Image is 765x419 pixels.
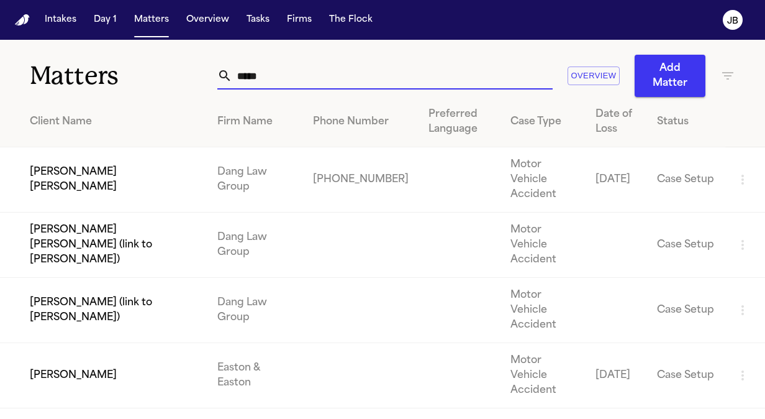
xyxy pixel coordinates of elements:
[500,213,586,278] td: Motor Vehicle Accident
[586,147,647,213] td: [DATE]
[207,343,303,408] td: Easton & Easton
[586,343,647,408] td: [DATE]
[500,278,586,343] td: Motor Vehicle Accident
[428,107,491,137] div: Preferred Language
[647,213,725,278] td: Case Setup
[129,9,174,31] button: Matters
[313,114,409,129] div: Phone Number
[500,147,586,213] td: Motor Vehicle Accident
[324,9,378,31] button: The Flock
[15,14,30,26] img: Finch Logo
[657,114,715,129] div: Status
[647,147,725,213] td: Case Setup
[15,14,30,26] a: Home
[510,114,576,129] div: Case Type
[207,278,303,343] td: Dang Law Group
[303,147,419,213] td: [PHONE_NUMBER]
[89,9,122,31] button: Day 1
[242,9,274,31] button: Tasks
[40,9,81,31] button: Intakes
[207,213,303,278] td: Dang Law Group
[647,278,725,343] td: Case Setup
[635,55,705,97] button: Add Matter
[595,107,637,137] div: Date of Loss
[30,60,217,91] h1: Matters
[181,9,234,31] button: Overview
[647,343,725,408] td: Case Setup
[282,9,317,31] button: Firms
[500,343,586,408] td: Motor Vehicle Accident
[568,67,620,86] button: Overview
[30,114,197,129] div: Client Name
[217,114,293,129] div: Firm Name
[207,147,303,213] td: Dang Law Group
